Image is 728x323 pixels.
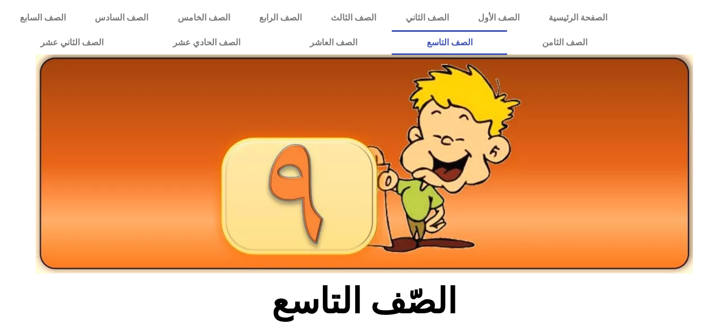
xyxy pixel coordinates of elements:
[534,5,622,30] a: الصفحة الرئيسية
[80,5,163,30] a: الصف السادس
[507,30,622,55] a: الصف الثامن
[316,5,391,30] a: الصف الثالث
[463,5,534,30] a: الصف الأول
[392,30,507,55] a: الصف التاسع
[5,30,138,55] a: الصف الثاني عشر
[186,280,542,322] h2: الصّف التاسع
[391,5,463,30] a: الصف الثاني
[275,30,392,55] a: الصف العاشر
[163,5,245,30] a: الصف الخامس
[245,5,316,30] a: الصف الرابع
[138,30,275,55] a: الصف الحادي عشر
[5,5,80,30] a: الصف السابع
